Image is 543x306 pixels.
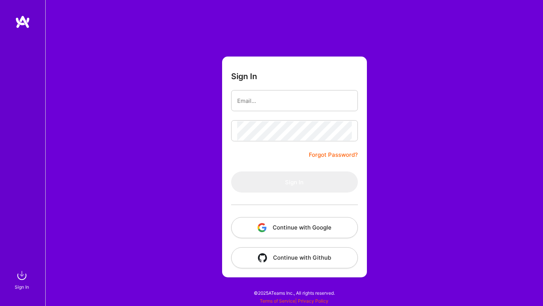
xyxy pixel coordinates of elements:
[16,268,29,291] a: sign inSign In
[237,91,352,110] input: Email...
[260,298,295,304] a: Terms of Service
[258,253,267,262] img: icon
[45,283,543,302] div: © 2025 ATeams Inc., All rights reserved.
[309,150,358,159] a: Forgot Password?
[231,217,358,238] button: Continue with Google
[258,223,267,232] img: icon
[231,171,358,193] button: Sign In
[231,72,257,81] h3: Sign In
[298,298,328,304] a: Privacy Policy
[260,298,328,304] span: |
[15,15,30,29] img: logo
[14,268,29,283] img: sign in
[15,283,29,291] div: Sign In
[231,247,358,268] button: Continue with Github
